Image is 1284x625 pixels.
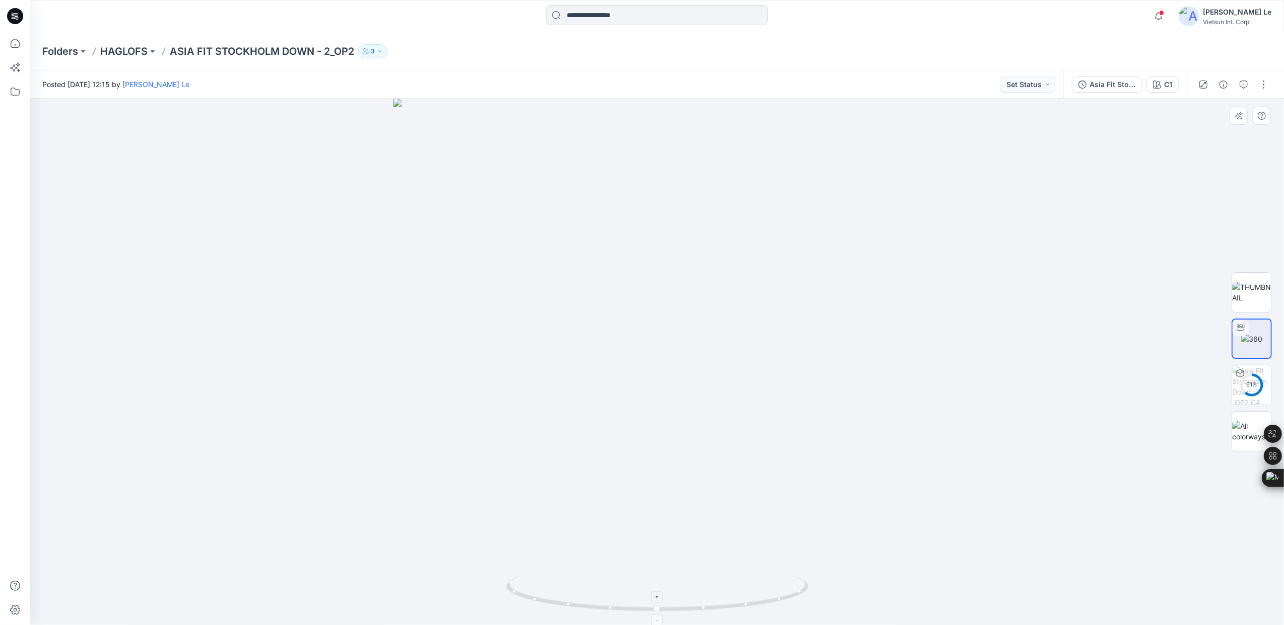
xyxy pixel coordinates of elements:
img: Asia Fit Stockholm Down -2​_OP2 C4 [1232,365,1271,405]
div: [PERSON_NAME] Le [1203,6,1271,18]
img: THUMBNAIL [1232,282,1271,303]
button: 3 [358,44,387,58]
a: [PERSON_NAME] Le [122,80,189,89]
p: ASIA FIT STOCKHOLM DOWN - 2​_OP2 [170,44,354,58]
img: All colorways [1232,421,1271,442]
div: Vietsun Int. Corp [1203,18,1271,26]
a: Folders [42,44,78,58]
div: 61 % [1240,380,1264,389]
span: Posted [DATE] 12:15 by [42,79,189,90]
div: C1 [1164,79,1172,90]
button: Details [1215,76,1232,93]
button: C1 [1146,76,1179,93]
div: Asia Fit Stockholm Down -2​_OP2 [1090,79,1136,90]
button: Asia Fit Stockholm Down -2​_OP2 [1072,76,1142,93]
img: 360 [1241,334,1263,344]
a: HAGLOFS [100,44,148,58]
img: avatar [1179,6,1199,26]
p: 3 [371,46,375,57]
